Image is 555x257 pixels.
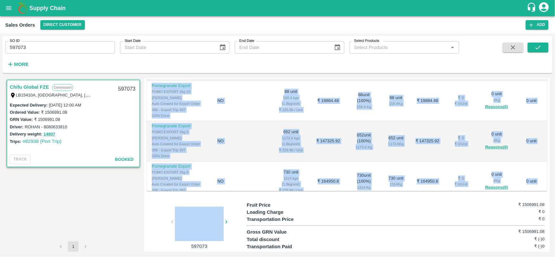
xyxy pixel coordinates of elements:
div: ₹ 0 [450,135,472,141]
label: Delivery weight: [10,132,42,136]
td: 88 unit [271,81,311,121]
div: 1173.6 kgs (1.8kg/unit) [277,135,305,147]
td: 652 unit [271,121,311,161]
div: ₹ 0 / Unit [450,101,472,107]
div: Auto Created for Export Order 388 - Export Trip 397 [152,101,207,113]
h6: ₹ 1506991.08 [495,201,545,208]
button: 14907 [44,131,55,138]
div: 88 unit [387,95,405,107]
h6: ₹ 1506991.08 [495,228,545,235]
label: LB15410A, [GEOGRAPHIC_DATA], [GEOGRAPHIC_DATA], [GEOGRAPHIC_DATA], [GEOGRAPHIC_DATA] [16,92,221,97]
div: ₹ 225.96 / Unit [277,147,305,153]
label: End Date [239,38,254,44]
td: NO [212,81,271,121]
div: POMO EXPORT 2kg 9 [PERSON_NAME] [152,129,207,141]
nav: pagination navigation [55,241,92,252]
div: 597073 [114,82,139,97]
div: 1314 Kg [387,181,405,187]
label: GRN Value: [10,117,33,122]
h6: ₹ (-)0 [495,236,545,242]
p: Commission [52,84,73,91]
button: Open [448,43,457,52]
td: ₹ 164950.8 [410,161,445,202]
button: Select DC [40,20,85,30]
div: GRN Done [152,113,207,119]
input: Select Products [351,43,446,52]
img: logo [16,2,29,15]
div: 88 unit ( 100 %) [351,92,377,110]
label: [DATE] 12:00 AM [49,103,81,108]
div: 652 unit [387,135,405,147]
td: 0 unit [516,81,547,121]
label: SO ID [10,38,20,44]
label: Select Products [354,38,379,44]
div: account of current user [538,1,550,15]
button: Add [526,20,548,30]
div: POMO EXPORT 2kg 10 [PERSON_NAME] [152,89,207,101]
td: NO [212,121,271,161]
td: 0 unit [516,161,547,202]
strong: More [14,62,29,67]
span: Booked [115,157,134,162]
button: Choose date [331,41,344,54]
button: More [5,59,30,70]
div: Auto Created for Export Order 388 - Export Trip 397 [152,141,207,153]
p: Fruit Price [247,201,321,209]
p: Transportation Paid [247,243,321,250]
div: customer-support [527,2,538,14]
a: #82938 (Port Trip) [22,139,61,144]
div: ₹ 0 [450,175,472,182]
div: 730 unit ( 100 %) [351,173,377,191]
td: 0 unit [516,121,547,161]
td: ₹ 19884.48 [311,81,346,121]
p: 597073 [175,243,224,250]
label: Ordered Value: [10,110,40,115]
a: Chifu Global FZE [10,83,49,91]
div: 0 Kg [482,178,510,184]
label: Trips: [10,139,21,144]
div: 158.4 Kg [351,104,377,110]
div: Auto Created for Export Order 388 - Export Trip 397 [152,181,207,193]
button: page 1 [68,241,78,252]
p: Loading Charge [247,209,321,216]
td: ₹ 19884.48 [410,81,445,121]
label: ₹ 1506991.08 [34,117,60,122]
button: Reasons(0) [482,184,510,191]
div: 0 unit [482,91,510,110]
td: ₹ 147325.92 [410,121,445,161]
div: 158.4 kgs (1.8kg/unit) [277,95,305,107]
input: Start Date [120,41,214,54]
td: ₹ 164950.8 [311,161,346,202]
div: 1173.6 Kg [351,144,377,150]
button: Reasons(0) [482,103,510,111]
div: 0 unit [482,172,510,191]
div: 652 unit ( 100 %) [351,132,377,150]
td: NO [212,161,271,202]
div: ₹ 0 [450,95,472,101]
div: 730 unit [387,175,405,187]
b: Supply Chain [29,5,66,11]
label: Driver: [10,124,23,129]
label: Start Date [125,38,141,44]
div: ₹ 225.96 / Unit [277,187,305,193]
p: Pomegranate Export [152,123,207,129]
td: ₹ 147325.92 [311,121,346,161]
p: Pomegranate Export [152,83,207,89]
button: Reasons(0) [482,144,510,151]
div: 1314 Kg [351,185,377,190]
p: Pomegranate Export [152,163,207,170]
div: POMO EXPORT 2kg 8 [PERSON_NAME] [152,169,207,181]
p: Total discount [247,236,321,243]
div: ₹ 0 / Unit [450,181,472,187]
div: GRN Done [152,153,207,159]
div: 158.4 Kg [387,101,405,107]
input: Enter SO ID [5,41,115,54]
td: 730 unit [271,161,311,202]
p: Transportation Price [247,216,321,223]
input: End Date [235,41,329,54]
h6: ₹ 0 [495,209,545,215]
div: Sales Orders [5,21,35,29]
a: Supply Chain [29,4,527,13]
div: ₹ 225.96 / Unit [277,107,305,113]
label: ROHAN - 8080633810 [25,124,67,129]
